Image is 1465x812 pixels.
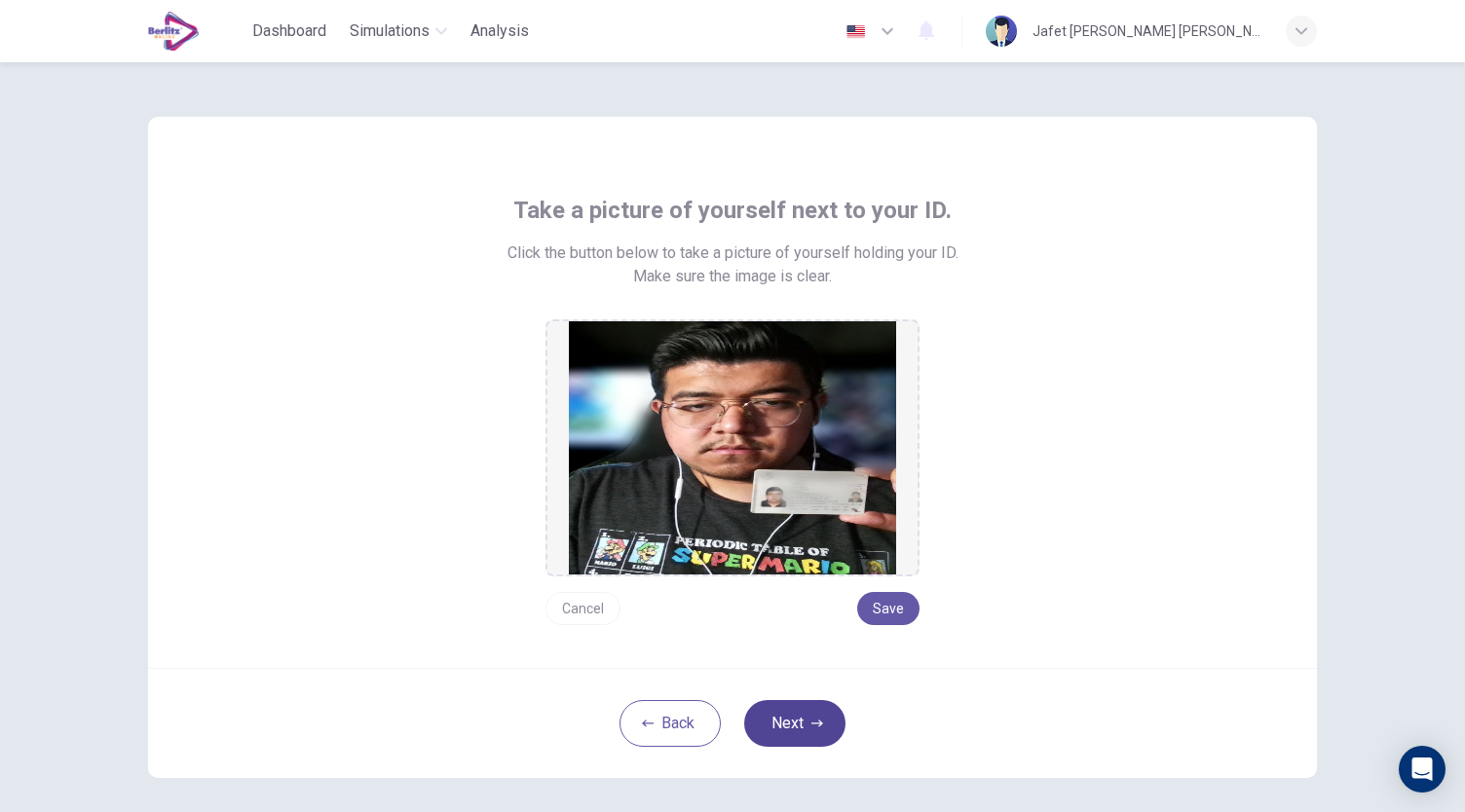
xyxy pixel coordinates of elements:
button: Dashboard [244,14,334,49]
span: Click the button below to take a picture of yourself holding your ID. [507,241,958,265]
button: Back [620,700,721,747]
span: Analysis [470,19,529,43]
div: Jafet [PERSON_NAME] [PERSON_NAME] [1033,19,1262,43]
span: Make sure the image is clear. [633,265,832,288]
div: Open Intercom Messenger [1399,746,1446,793]
button: Cancel [545,592,620,625]
img: en [844,24,868,39]
img: Profile picture [986,16,1017,47]
button: Analysis [463,14,537,49]
span: Take a picture of yourself next to your ID. [513,195,952,226]
span: Simulations [350,19,430,43]
span: Dashboard [252,19,326,43]
button: Simulations [342,14,455,49]
button: Next [744,700,845,747]
a: EduSynch logo [148,12,244,51]
button: Save [857,592,920,625]
img: EduSynch logo [148,12,200,51]
img: preview screemshot [569,321,896,574]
